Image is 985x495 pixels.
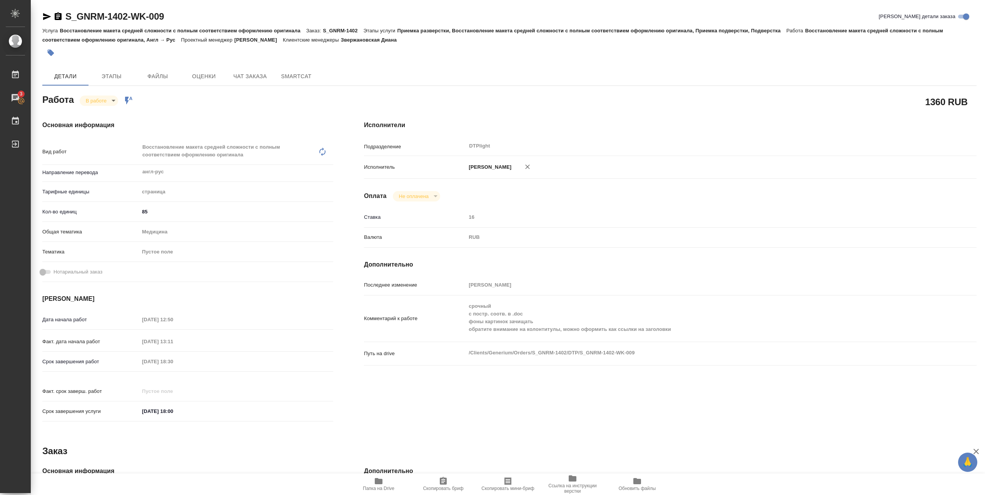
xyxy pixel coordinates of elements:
[42,28,60,34] p: Услуга
[364,213,466,221] p: Ставка
[232,72,269,81] span: Чат заказа
[346,473,411,495] button: Папка на Drive
[42,338,139,346] p: Факт. дата начала работ
[786,28,805,34] p: Работа
[42,148,139,156] p: Вид работ
[42,92,74,106] h2: Работа
[42,188,139,196] p: Тарифные единицы
[397,28,786,34] p: Приемка разверстки, Восстановление макета средней сложности с полным соответствием оформлению ори...
[466,346,925,359] textarea: /Clients/Generium/Orders/S_GNRM-1402/DTP/S_GNRM-1402-WK-009
[306,28,323,34] p: Заказ:
[423,486,463,491] span: Скопировать бриф
[393,191,440,201] div: В работе
[42,358,139,366] p: Срок завершения работ
[47,72,84,81] span: Детали
[363,486,394,491] span: Папка на Drive
[605,473,669,495] button: Обновить файлы
[42,228,139,236] p: Общая тематика
[15,90,27,98] span: 3
[65,11,164,22] a: S_GNRM-1402-WK-009
[142,248,324,256] div: Пустое поле
[42,121,333,130] h4: Основная информация
[364,121,977,130] h4: Исполнители
[234,37,283,43] p: [PERSON_NAME]
[323,28,363,34] p: S_GNRM-1402
[364,281,466,289] p: Последнее изменение
[139,72,176,81] span: Файлы
[341,37,402,43] p: Звержановская Диана
[42,408,139,415] p: Срок завершения услуги
[411,473,476,495] button: Скопировать бриф
[364,233,466,241] p: Валюта
[42,388,139,395] p: Факт. срок заверш. работ
[879,13,955,20] span: [PERSON_NAME] детали заказа
[53,12,63,21] button: Скопировать ссылку
[958,453,977,472] button: 🙏
[139,356,207,367] input: Пустое поле
[397,193,431,200] button: Не оплачена
[139,185,333,198] div: страница
[961,454,974,470] span: 🙏
[466,231,925,244] div: RUB
[93,72,130,81] span: Этапы
[540,473,605,495] button: Ссылка на инструкции верстки
[619,486,656,491] span: Обновить файлы
[139,225,333,238] div: Медицина
[545,483,600,494] span: Ссылка на инструкции верстки
[283,37,341,43] p: Клиентские менеджеры
[42,316,139,324] p: Дата начала работ
[2,88,29,107] a: 3
[139,406,207,417] input: ✎ Введи что-нибудь
[519,158,536,175] button: Удалить исполнителя
[42,445,67,457] h2: Заказ
[466,163,511,171] p: [PERSON_NAME]
[53,268,102,276] span: Нотариальный заказ
[364,350,466,357] p: Путь на drive
[42,208,139,216] p: Кол-во единиц
[181,37,234,43] p: Проектный менеджер
[139,386,207,397] input: Пустое поле
[466,211,925,223] input: Пустое поле
[481,486,534,491] span: Скопировать мини-бриф
[925,95,968,108] h2: 1360 RUB
[466,300,925,336] textarea: срочный с постр. соотв. в .doc фоны картинок зачищать обратите внимание на колонтитулы, можно офо...
[476,473,540,495] button: Скопировать мини-бриф
[364,260,977,269] h4: Дополнительно
[139,314,207,325] input: Пустое поле
[364,191,387,201] h4: Оплата
[42,466,333,476] h4: Основная информация
[364,466,977,476] h4: Дополнительно
[83,97,109,104] button: В работе
[60,28,306,34] p: Восстановление макета средней сложности с полным соответствием оформлению оригинала
[42,248,139,256] p: Тематика
[185,72,222,81] span: Оценки
[42,169,139,176] p: Направление перевода
[364,143,466,151] p: Подразделение
[364,315,466,322] p: Комментарий к работе
[42,294,333,304] h4: [PERSON_NAME]
[139,245,333,258] div: Пустое поле
[80,96,118,106] div: В работе
[364,163,466,171] p: Исполнитель
[42,44,59,61] button: Добавить тэг
[364,28,397,34] p: Этапы услуги
[42,12,52,21] button: Скопировать ссылку для ЯМессенджера
[278,72,315,81] span: SmartCat
[139,336,207,347] input: Пустое поле
[139,206,333,217] input: ✎ Введи что-нибудь
[466,279,925,290] input: Пустое поле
